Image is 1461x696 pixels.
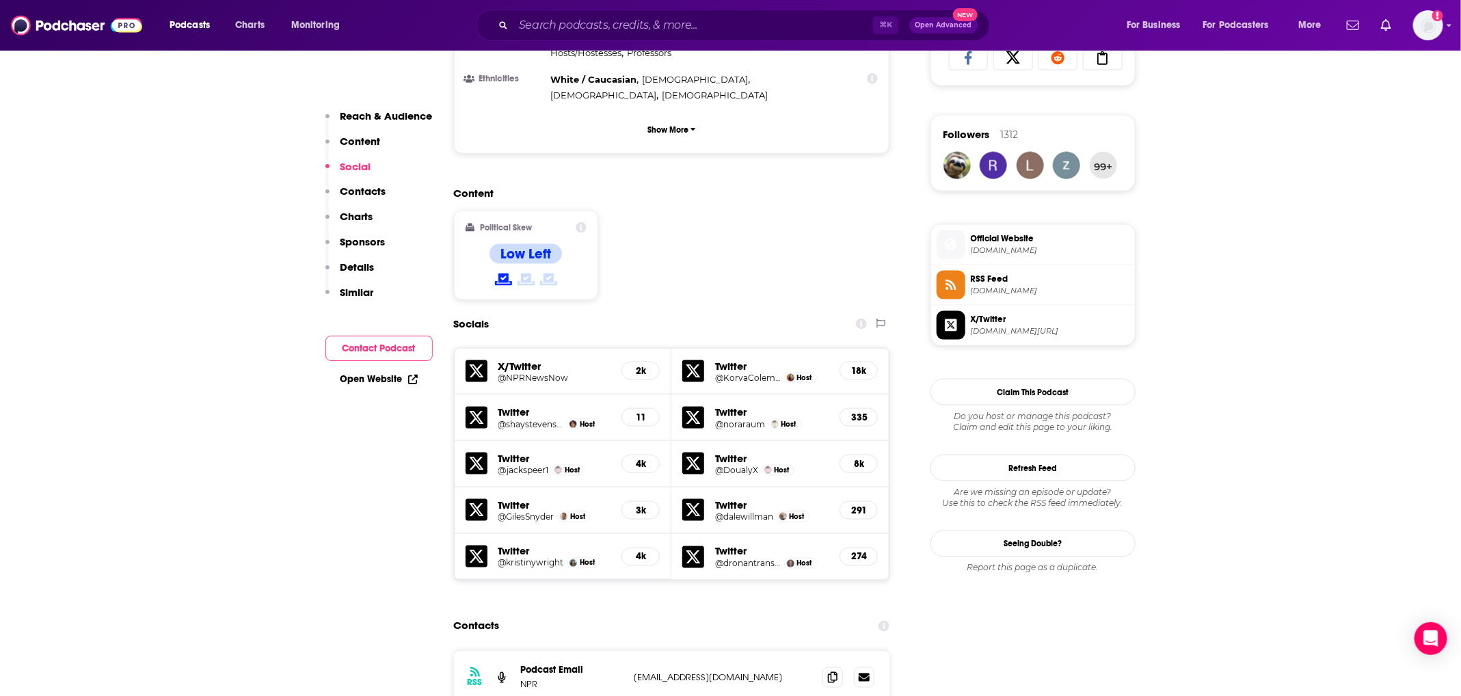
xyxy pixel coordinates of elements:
[764,466,772,474] a: Doualy Xaykaothao
[1432,10,1443,21] svg: Add a profile image
[943,128,990,141] span: Followers
[551,90,657,101] span: [DEMOGRAPHIC_DATA]
[971,245,1129,256] span: npr.org
[340,210,373,223] p: Charts
[565,466,580,474] span: Host
[662,90,768,101] span: [DEMOGRAPHIC_DATA]
[551,45,624,61] span: ,
[340,135,381,148] p: Content
[480,223,532,232] h2: Political Skew
[971,232,1129,245] span: Official Website
[771,420,779,428] img: Nora Raum
[937,230,1129,259] a: Official Website[DOMAIN_NAME]
[1415,622,1447,655] div: Open Intercom Messenger
[1413,10,1443,40] img: User Profile
[569,420,577,428] img: Shay Stevens
[498,360,611,373] h5: X/Twitter
[715,452,829,465] h5: Twitter
[235,16,265,35] span: Charts
[282,14,358,36] button: open menu
[971,326,1129,336] span: twitter.com/NPRNewsNow
[498,405,611,418] h5: Twitter
[971,273,1129,285] span: RSS Feed
[325,336,433,361] button: Contact Podcast
[627,47,671,58] span: Professors
[633,551,648,563] h5: 4k
[930,379,1136,405] button: Claim This Podcast
[468,678,483,688] h3: RSS
[715,419,765,429] a: @noraraum
[1127,16,1181,35] span: For Business
[797,373,812,382] span: Host
[498,511,554,522] a: @GilesSnyder
[554,466,562,474] img: Jack Speer
[498,465,549,475] a: @jackspeer1
[930,487,1136,509] div: Are we missing an episode or update? Use this to check the RSS feed immediately.
[340,109,433,122] p: Reach & Audience
[1117,14,1198,36] button: open menu
[454,311,490,337] h2: Socials
[937,311,1129,340] a: X/Twitter[DOMAIN_NAME][URL]
[980,152,1007,179] img: Rakibulhoquehelaly
[521,679,624,691] p: NPR
[873,16,898,34] span: ⌘ K
[943,152,971,179] img: alnagy
[580,420,595,429] span: Host
[851,505,866,516] h5: 291
[851,412,866,423] h5: 335
[498,558,564,568] a: @kristinywright
[340,235,386,248] p: Sponsors
[851,458,866,470] h5: 8k
[498,373,611,383] h5: @NPRNewsNow
[1083,44,1123,70] a: Copy Link
[325,260,375,286] button: Details
[11,12,142,38] a: Podchaser - Follow, Share and Rate Podcasts
[325,135,381,160] button: Content
[715,360,829,373] h5: Twitter
[787,374,794,382] a: Korva Coleman
[325,160,371,185] button: Social
[551,74,637,85] span: White / Caucasian
[1053,152,1080,179] a: EXTO
[466,75,546,83] h3: Ethnicities
[915,22,972,29] span: Open Advanced
[909,17,978,34] button: Open AdvancedNew
[971,313,1129,325] span: X/Twitter
[715,545,829,558] h5: Twitter
[498,545,611,558] h5: Twitter
[715,373,781,383] h5: @KorvaColemanNPR
[340,160,371,173] p: Social
[1001,129,1019,141] div: 1312
[498,419,564,429] a: @shaystevensnpr
[1017,152,1044,179] a: Crazyfriend
[569,559,577,567] img: Kristin Wright
[325,286,374,311] button: Similar
[781,420,796,429] span: Host
[949,44,989,70] a: Share on Facebook
[560,513,567,520] img: Giles Snyder
[647,125,688,135] p: Show More
[521,665,624,676] p: Podcast Email
[160,14,228,36] button: open menu
[170,16,210,35] span: Podcasts
[513,14,873,36] input: Search podcasts, credits, & more...
[226,14,273,36] a: Charts
[634,672,812,684] p: [EMAIL_ADDRESS][DOMAIN_NAME]
[1194,14,1289,36] button: open menu
[715,559,781,569] h5: @dronantranspo
[779,513,787,520] img: Dale Willman
[633,365,648,377] h5: 2k
[1413,10,1443,40] span: Logged in as ehladik
[1341,14,1365,37] a: Show notifications dropdown
[953,8,978,21] span: New
[498,498,611,511] h5: Twitter
[489,10,1003,41] div: Search podcasts, credits, & more...
[715,511,773,522] a: @dalewillman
